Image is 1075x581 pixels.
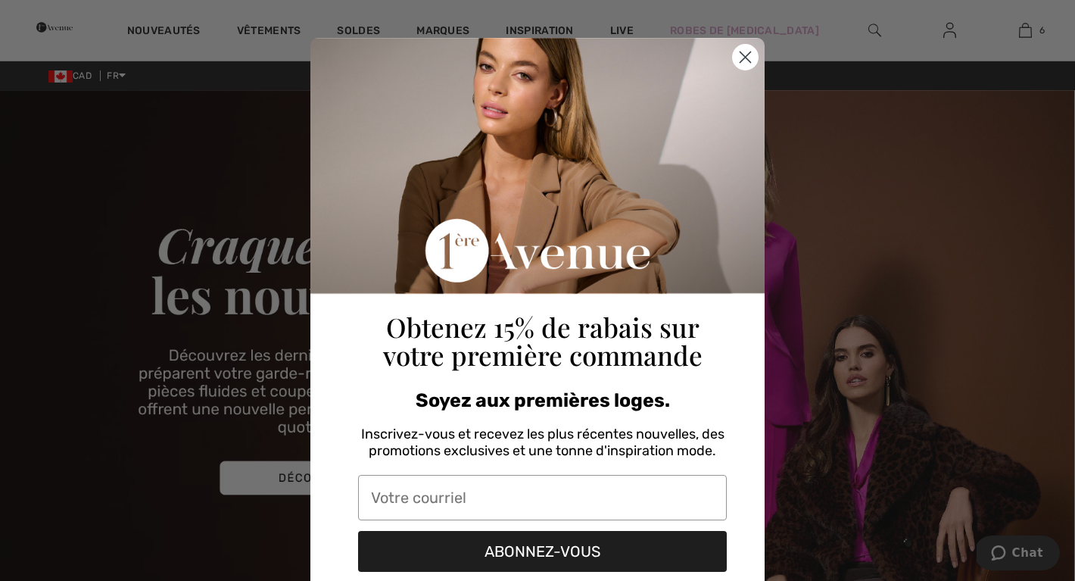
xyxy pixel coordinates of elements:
[416,389,670,411] span: Soyez aux premières loges.
[361,426,724,459] span: Inscrivez-vous et recevez les plus récentes nouvelles, des promotions exclusives et une tonne d'i...
[36,11,67,24] span: Chat
[732,44,759,70] button: Close dialog
[358,475,727,520] input: Votre courriel
[358,531,727,572] button: ABONNEZ-VOUS
[383,309,703,373] span: Obtenez 15% de rabais sur votre première commande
